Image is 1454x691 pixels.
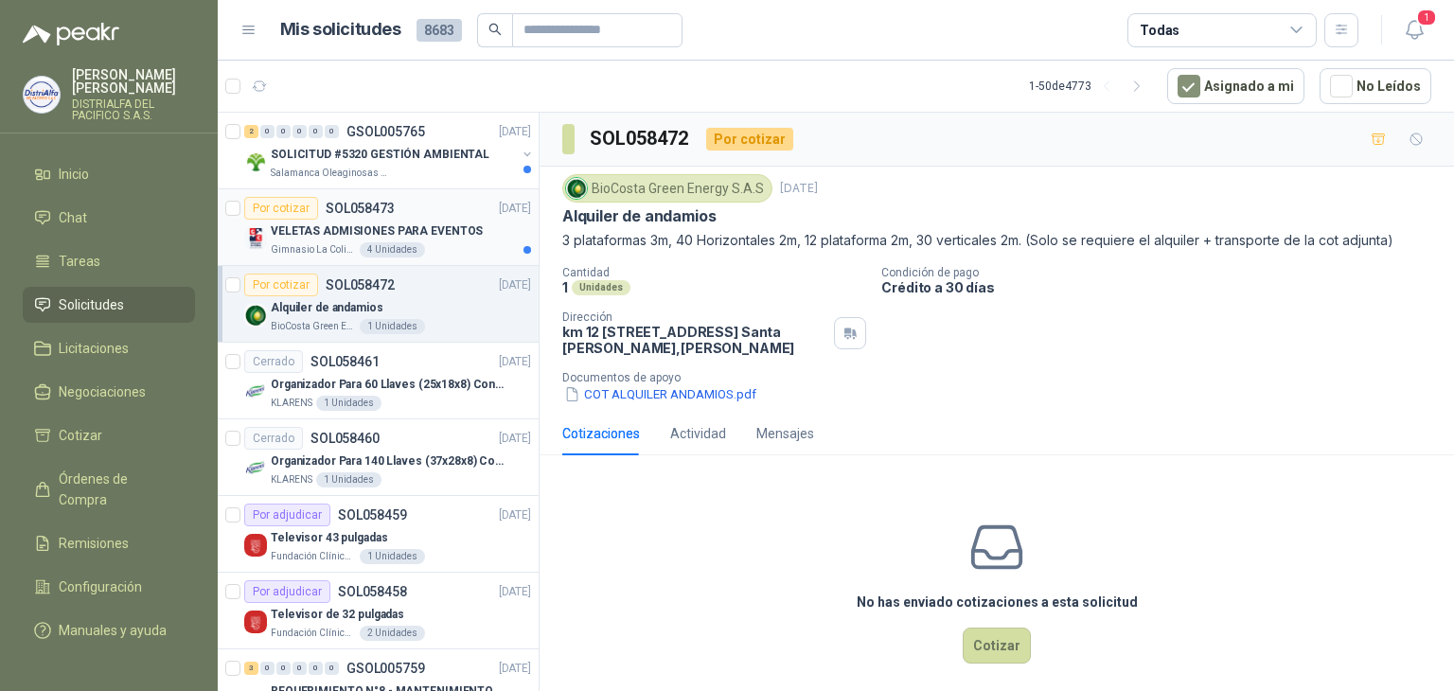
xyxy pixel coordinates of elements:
[590,124,691,153] h3: SOL058472
[24,77,60,113] img: Company Logo
[1140,20,1179,41] div: Todas
[276,125,291,138] div: 0
[309,125,323,138] div: 0
[244,350,303,373] div: Cerrado
[566,178,587,199] img: Company Logo
[309,662,323,675] div: 0
[670,423,726,444] div: Actividad
[316,472,381,487] div: 1 Unidades
[360,626,425,641] div: 2 Unidades
[271,626,356,641] p: Fundación Clínica Shaio
[562,324,826,356] p: km 12 [STREET_ADDRESS] Santa [PERSON_NAME] , [PERSON_NAME]
[244,662,258,675] div: 3
[23,330,195,366] a: Licitaciones
[260,125,275,138] div: 0
[310,432,380,445] p: SOL058460
[59,251,100,272] span: Tareas
[218,266,539,343] a: Por cotizarSOL058472[DATE] Company LogoAlquiler de andamiosBioCosta Green Energy S.A.S1 Unidades
[562,310,826,324] p: Dirección
[1416,9,1437,27] span: 1
[218,419,539,496] a: CerradoSOL058460[DATE] Company LogoOrganizador Para 140 Llaves (37x28x8) Con CerraduraKLARENS1 Un...
[244,151,267,173] img: Company Logo
[23,417,195,453] a: Cotizar
[271,606,404,624] p: Televisor de 32 pulgadas
[360,549,425,564] div: 1 Unidades
[244,274,318,296] div: Por cotizar
[59,381,146,402] span: Negociaciones
[23,461,195,518] a: Órdenes de Compra
[338,508,407,522] p: SOL058459
[218,496,539,573] a: Por adjudicarSOL058459[DATE] Company LogoTelevisor 43 pulgadasFundación Clínica Shaio1 Unidades
[1029,71,1152,101] div: 1 - 50 de 4773
[562,174,772,203] div: BioCosta Green Energy S.A.S
[23,569,195,605] a: Configuración
[59,533,129,554] span: Remisiones
[562,423,640,444] div: Cotizaciones
[271,242,356,257] p: Gimnasio La Colina
[271,472,312,487] p: KLARENS
[499,583,531,601] p: [DATE]
[881,279,1446,295] p: Crédito a 30 días
[271,319,356,334] p: BioCosta Green Energy S.A.S
[23,287,195,323] a: Solicitudes
[293,125,307,138] div: 0
[780,180,818,198] p: [DATE]
[59,469,177,510] span: Órdenes de Compra
[271,376,506,394] p: Organizador Para 60 Llaves (25x18x8) Con Cerradura
[562,230,1431,251] p: 3 plataformas 3m, 40 Horizontales 2m, 12 plataforma 2m, 30 verticales 2m. (Solo se requiere el al...
[244,427,303,450] div: Cerrado
[244,457,267,480] img: Company Logo
[271,299,383,317] p: Alquiler de andamios
[310,355,380,368] p: SOL058461
[23,525,195,561] a: Remisiones
[562,384,758,404] button: COT ALQUILER ANDAMIOS.pdf
[271,396,312,411] p: KLARENS
[59,207,87,228] span: Chat
[244,304,267,327] img: Company Logo
[326,202,395,215] p: SOL058473
[271,222,483,240] p: VELETAS ADMISIONES PARA EVENTOS
[271,146,489,164] p: SOLICITUD #5320 GESTIÓN AMBIENTAL
[562,371,1446,384] p: Documentos de apoyo
[499,123,531,141] p: [DATE]
[244,120,535,181] a: 2 0 0 0 0 0 GSOL005765[DATE] Company LogoSOLICITUD #5320 GESTIÓN AMBIENTALSalamanca Oleaginosas SAS
[59,164,89,185] span: Inicio
[1320,68,1431,104] button: No Leídos
[276,662,291,675] div: 0
[72,98,195,121] p: DISTRIALFA DEL PACIFICO S.A.S.
[218,573,539,649] a: Por adjudicarSOL058458[DATE] Company LogoTelevisor de 32 pulgadasFundación Clínica Shaio2 Unidades
[244,534,267,557] img: Company Logo
[271,452,506,470] p: Organizador Para 140 Llaves (37x28x8) Con Cerradura
[260,662,275,675] div: 0
[360,319,425,334] div: 1 Unidades
[499,200,531,218] p: [DATE]
[338,585,407,598] p: SOL058458
[244,197,318,220] div: Por cotizar
[23,612,195,648] a: Manuales y ayuda
[488,23,502,36] span: search
[572,280,630,295] div: Unidades
[244,125,258,138] div: 2
[271,529,387,547] p: Televisor 43 pulgadas
[271,166,390,181] p: Salamanca Oleaginosas SAS
[499,506,531,524] p: [DATE]
[244,381,267,403] img: Company Logo
[325,125,339,138] div: 0
[881,266,1446,279] p: Condición de pago
[244,504,330,526] div: Por adjudicar
[59,425,102,446] span: Cotizar
[963,628,1031,664] button: Cotizar
[325,662,339,675] div: 0
[23,374,195,410] a: Negociaciones
[23,200,195,236] a: Chat
[326,278,395,292] p: SOL058472
[218,189,539,266] a: Por cotizarSOL058473[DATE] Company LogoVELETAS ADMISIONES PARA EVENTOSGimnasio La Colina4 Unidades
[59,294,124,315] span: Solicitudes
[1167,68,1304,104] button: Asignado a mi
[72,68,195,95] p: [PERSON_NAME] [PERSON_NAME]
[562,279,568,295] p: 1
[280,16,401,44] h1: Mis solicitudes
[562,266,866,279] p: Cantidad
[346,662,425,675] p: GSOL005759
[417,19,462,42] span: 8683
